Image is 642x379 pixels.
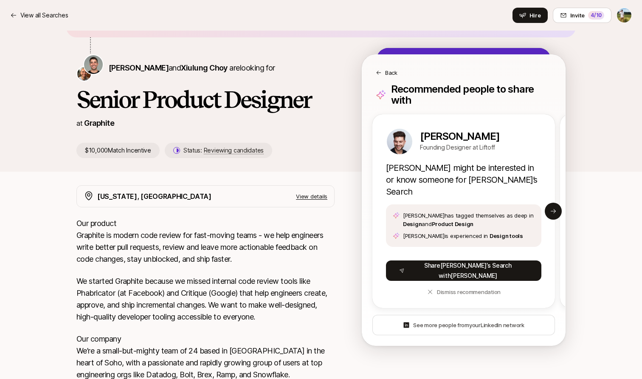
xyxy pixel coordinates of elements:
[413,321,524,329] span: See more people from LinkedIn
[169,63,228,72] span: and
[403,232,523,240] span: [PERSON_NAME] is experienced in
[109,63,169,72] span: [PERSON_NAME]
[386,284,541,300] button: Dismiss recommendation
[403,211,535,228] span: [PERSON_NAME] has tagged themselves as deep in and
[385,68,397,77] p: Back
[97,191,211,202] p: [US_STATE], [GEOGRAPHIC_DATA]
[503,322,524,328] span: network
[420,142,499,153] p: Founding Designer at Liftoff
[512,8,548,23] button: Hire
[181,63,228,72] span: Xiulung Choy
[588,11,604,20] div: 4 /10
[386,260,541,281] button: Share[PERSON_NAME]’s Search with[PERSON_NAME]
[109,62,275,74] p: are looking for
[386,162,541,198] p: [PERSON_NAME] might be interested in or know someone for [PERSON_NAME]’s Search
[553,8,611,23] button: Invite4/10
[76,87,335,112] h1: Senior Product Designer
[183,145,264,156] p: Status:
[77,67,91,81] img: Xiulung Choy
[76,218,335,265] p: Our product Graphite is modern code review for fast-moving teams - we help engineers write better...
[372,315,555,335] button: See more people fromyourLinkedIn network
[20,10,68,20] p: View all Searches
[570,11,585,20] span: Invite
[76,118,82,129] p: at
[420,130,499,142] a: [PERSON_NAME]
[76,143,160,158] p: $10,000 Match Incentive
[391,84,552,106] p: Recommended people to share with
[76,275,335,323] p: We started Graphite because we missed internal code review tools like Phabricator (at Facebook) a...
[204,147,264,154] span: Reviewing candidates
[469,322,481,328] span: your
[432,221,473,227] span: Product Design
[387,129,412,154] img: 7bf30482_e1a5_47b4_9e0f_fc49ddd24bf6.jpg
[490,232,523,239] span: Design tools
[529,11,541,20] span: Hire
[403,221,422,227] span: Design
[84,119,114,127] a: Graphite
[617,8,631,23] img: Tyler Kieft
[296,192,327,201] p: View details
[84,55,103,74] img: Tomas Reimers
